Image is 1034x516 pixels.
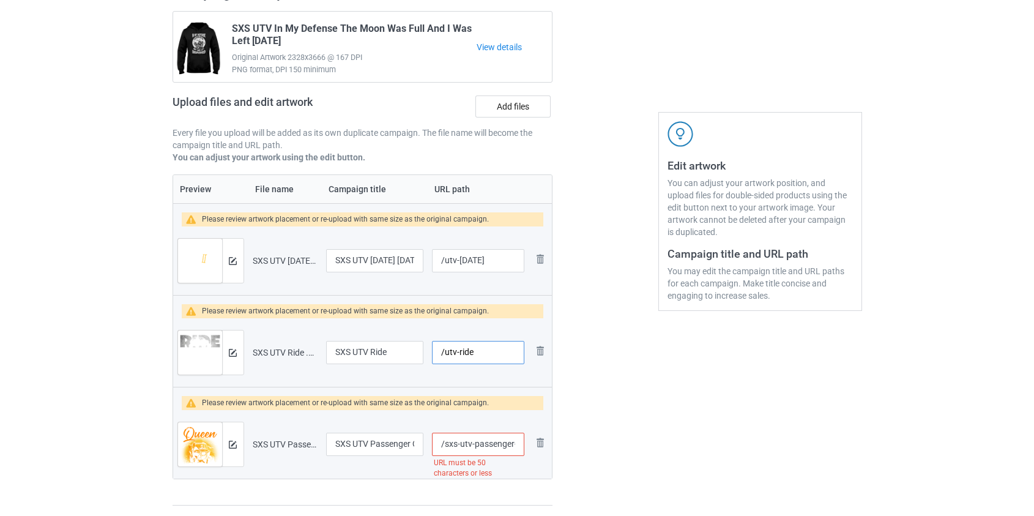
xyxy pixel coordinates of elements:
[232,51,477,64] span: Original Artwork 2328x3666 @ 167 DPI
[668,159,853,173] h3: Edit artwork
[477,41,552,53] a: View details
[248,175,322,203] th: File name
[186,307,203,316] img: warning
[668,265,853,302] div: You may edit the campaign title and URL paths for each campaign. Make title concise and engaging ...
[229,441,237,449] img: svg+xml;base64,PD94bWwgdmVyc2lvbj0iMS4wIiBlbmNvZGluZz0iVVRGLTgiPz4KPHN2ZyB3aWR0aD0iMTRweCIgaGVpZ2...
[322,175,428,203] th: Campaign title
[253,255,318,267] div: SXS UTV [DATE] [DATE] [DATE] [DATE] [DATE] Beer Drinking.png
[253,346,318,359] div: SXS UTV Ride .png
[173,95,401,118] h2: Upload files and edit artwork
[202,396,489,410] div: Please review artwork placement or re-upload with same size as the original campaign.
[202,212,489,226] div: Please review artwork placement or re-upload with same size as the original campaign.
[173,127,553,151] p: Every file you upload will be added as its own duplicate campaign. The file name will become the ...
[428,175,528,203] th: URL path
[432,456,524,480] div: URL must be 50 characters or less
[533,343,548,358] img: svg+xml;base64,PD94bWwgdmVyc2lvbj0iMS4wIiBlbmNvZGluZz0iVVRGLTgiPz4KPHN2ZyB3aWR0aD0iMjhweCIgaGVpZ2...
[253,438,318,451] div: SXS UTV Passenger Queen Classy Sassy And Smart Assy [DATE].png
[668,247,853,261] h3: Campaign title and URL path
[475,95,551,118] label: Add files
[178,422,222,481] img: original.png
[229,349,237,357] img: svg+xml;base64,PD94bWwgdmVyc2lvbj0iMS4wIiBlbmNvZGluZz0iVVRGLTgiPz4KPHN2ZyB3aWR0aD0iMTRweCIgaGVpZ2...
[668,177,853,238] div: You can adjust your artwork position, and upload files for double-sided products using the edit b...
[173,175,248,203] th: Preview
[202,304,489,318] div: Please review artwork placement or re-upload with same size as the original campaign.
[178,331,222,349] img: original.png
[533,435,548,450] img: svg+xml;base64,PD94bWwgdmVyc2lvbj0iMS4wIiBlbmNvZGluZz0iVVRGLTgiPz4KPHN2ZyB3aWR0aD0iMjhweCIgaGVpZ2...
[232,23,477,51] span: SXS UTV In My Defense The Moon Was Full And I Was Left [DATE]
[186,215,203,224] img: warning
[533,252,548,266] img: svg+xml;base64,PD94bWwgdmVyc2lvbj0iMS4wIiBlbmNvZGluZz0iVVRGLTgiPz4KPHN2ZyB3aWR0aD0iMjhweCIgaGVpZ2...
[229,257,237,265] img: svg+xml;base64,PD94bWwgdmVyc2lvbj0iMS4wIiBlbmNvZGluZz0iVVRGLTgiPz4KPHN2ZyB3aWR0aD0iMTRweCIgaGVpZ2...
[178,239,222,297] img: original.png
[186,398,203,408] img: warning
[173,152,365,162] b: You can adjust your artwork using the edit button.
[668,121,693,147] img: svg+xml;base64,PD94bWwgdmVyc2lvbj0iMS4wIiBlbmNvZGluZz0iVVRGLTgiPz4KPHN2ZyB3aWR0aD0iNDJweCIgaGVpZ2...
[232,64,477,76] span: PNG format, DPI 150 minimum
